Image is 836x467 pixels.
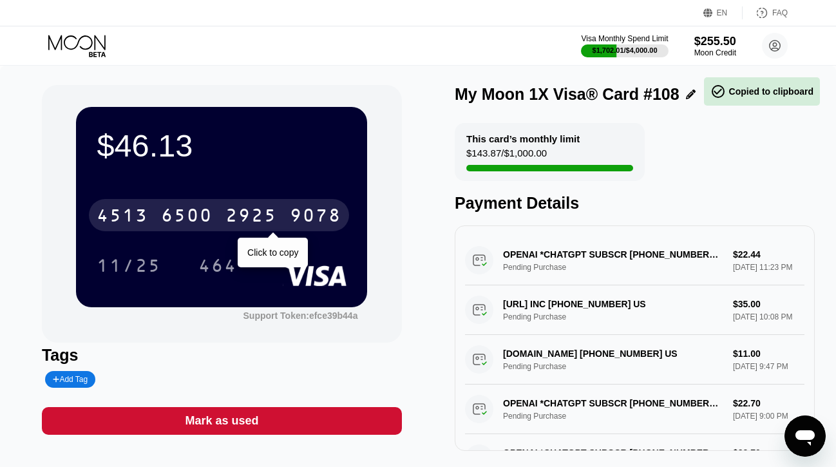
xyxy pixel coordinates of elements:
div: Click to copy [247,247,298,258]
div: $46.13 [97,128,347,164]
div: My Moon 1X Visa® Card #108 [455,85,679,104]
div: Tags [42,346,402,365]
div: FAQ [772,8,788,17]
div: Payment Details [455,194,815,213]
div: This card’s monthly limit [466,133,580,144]
div: Mark as used [185,414,258,428]
div: 464 [198,257,237,278]
div: Support Token:efce39b44a [243,310,358,321]
div: Moon Credit [694,48,736,57]
div: $143.87 / $1,000.00 [466,148,547,165]
div: EN [703,6,743,19]
div: FAQ [743,6,788,19]
div: 11/25 [97,257,161,278]
div: 4513 [97,207,148,227]
div: 6500 [161,207,213,227]
div: 4513650029259078 [89,199,349,231]
div: Add Tag [53,375,88,384]
div: 2925 [225,207,277,227]
div: EN [717,8,728,17]
div: 464 [189,249,247,281]
iframe: Кнопка запуска окна обмена сообщениями [784,415,826,457]
div: Copied to clipboard [710,84,813,99]
div: $255.50 [694,35,736,48]
div: Visa Monthly Spend Limit [581,34,668,43]
div: 11/25 [87,249,171,281]
div: Visa Monthly Spend Limit$1,702.01/$4,000.00 [581,34,668,57]
div: Support Token: efce39b44a [243,310,358,321]
div: Mark as used [42,407,402,435]
span:  [710,84,726,99]
div: $1,702.01 / $4,000.00 [593,46,658,54]
div: 9078 [290,207,341,227]
div: Add Tag [45,371,95,388]
div: $255.50Moon Credit [694,35,736,57]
